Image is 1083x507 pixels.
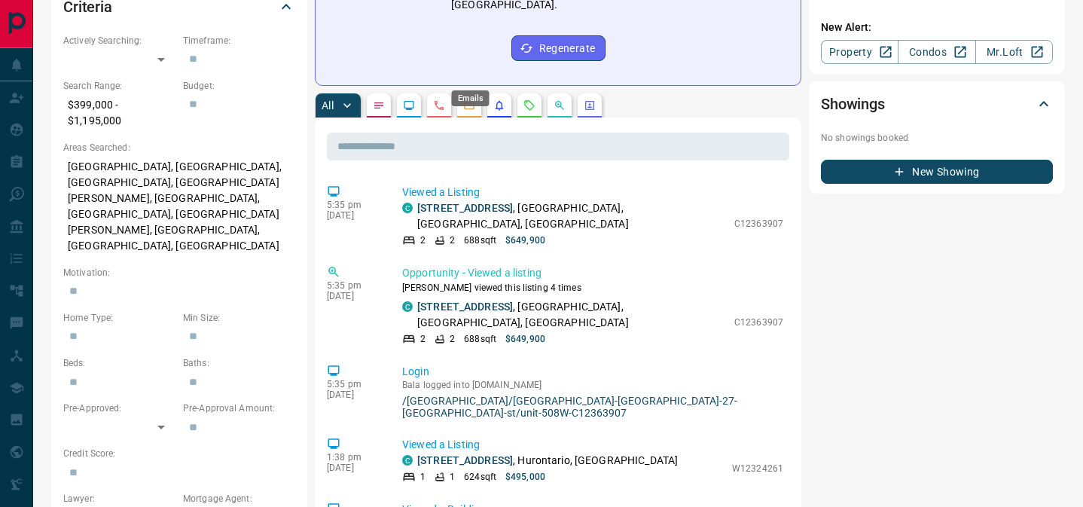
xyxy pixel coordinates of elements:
[523,99,535,111] svg: Requests
[511,35,606,61] button: Regenerate
[493,99,505,111] svg: Listing Alerts
[464,332,496,346] p: 688 sqft
[63,402,175,415] p: Pre-Approved:
[183,492,295,505] p: Mortgage Agent:
[327,291,380,301] p: [DATE]
[63,34,175,47] p: Actively Searching:
[417,200,727,232] p: , [GEOGRAPHIC_DATA], [GEOGRAPHIC_DATA], [GEOGRAPHIC_DATA]
[821,20,1053,35] p: New Alert:
[821,40,898,64] a: Property
[420,332,426,346] p: 2
[417,454,513,466] a: [STREET_ADDRESS]
[63,93,175,133] p: $399,000 - $1,195,000
[464,470,496,484] p: 624 sqft
[452,90,490,106] div: Emails
[327,200,380,210] p: 5:35 pm
[402,395,783,419] a: /[GEOGRAPHIC_DATA]/[GEOGRAPHIC_DATA]-[GEOGRAPHIC_DATA]-27-[GEOGRAPHIC_DATA]-st/unit-508W-C12363907
[63,79,175,93] p: Search Range:
[734,316,783,329] p: C12363907
[505,470,545,484] p: $495,000
[63,141,295,154] p: Areas Searched:
[450,470,455,484] p: 1
[183,79,295,93] p: Budget:
[734,217,783,231] p: C12363907
[402,203,413,213] div: condos.ca
[402,455,413,466] div: condos.ca
[464,234,496,247] p: 688 sqft
[63,266,295,279] p: Motivation:
[417,301,513,313] a: [STREET_ADDRESS]
[584,99,596,111] svg: Agent Actions
[821,86,1053,122] div: Showings
[183,311,295,325] p: Min Size:
[975,40,1053,64] a: Mr.Loft
[327,452,380,463] p: 1:38 pm
[420,234,426,247] p: 2
[403,99,415,111] svg: Lead Browsing Activity
[327,280,380,291] p: 5:35 pm
[433,99,445,111] svg: Calls
[402,437,783,453] p: Viewed a Listing
[554,99,566,111] svg: Opportunities
[450,332,455,346] p: 2
[505,234,545,247] p: $649,900
[327,379,380,389] p: 5:35 pm
[327,210,380,221] p: [DATE]
[821,131,1053,145] p: No showings booked
[420,470,426,484] p: 1
[327,389,380,400] p: [DATE]
[402,185,783,200] p: Viewed a Listing
[402,301,413,312] div: condos.ca
[183,402,295,415] p: Pre-Approval Amount:
[402,380,783,390] p: Bala logged into [DOMAIN_NAME]
[450,234,455,247] p: 2
[63,447,295,460] p: Credit Score:
[183,356,295,370] p: Baths:
[402,281,783,295] p: [PERSON_NAME] viewed this listing 4 times
[402,265,783,281] p: Opportunity - Viewed a listing
[63,492,175,505] p: Lawyer:
[821,160,1053,184] button: New Showing
[183,34,295,47] p: Timeframe:
[732,462,783,475] p: W12324261
[821,92,885,116] h2: Showings
[63,311,175,325] p: Home Type:
[417,299,727,331] p: , [GEOGRAPHIC_DATA], [GEOGRAPHIC_DATA], [GEOGRAPHIC_DATA]
[505,332,545,346] p: $649,900
[373,99,385,111] svg: Notes
[417,453,678,469] p: , Hurontario, [GEOGRAPHIC_DATA]
[417,202,513,214] a: [STREET_ADDRESS]
[898,40,975,64] a: Condos
[402,364,783,380] p: Login
[63,356,175,370] p: Beds:
[63,154,295,258] p: [GEOGRAPHIC_DATA], [GEOGRAPHIC_DATA], [GEOGRAPHIC_DATA], [GEOGRAPHIC_DATA][PERSON_NAME], [GEOGRAP...
[322,100,334,111] p: All
[327,463,380,473] p: [DATE]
